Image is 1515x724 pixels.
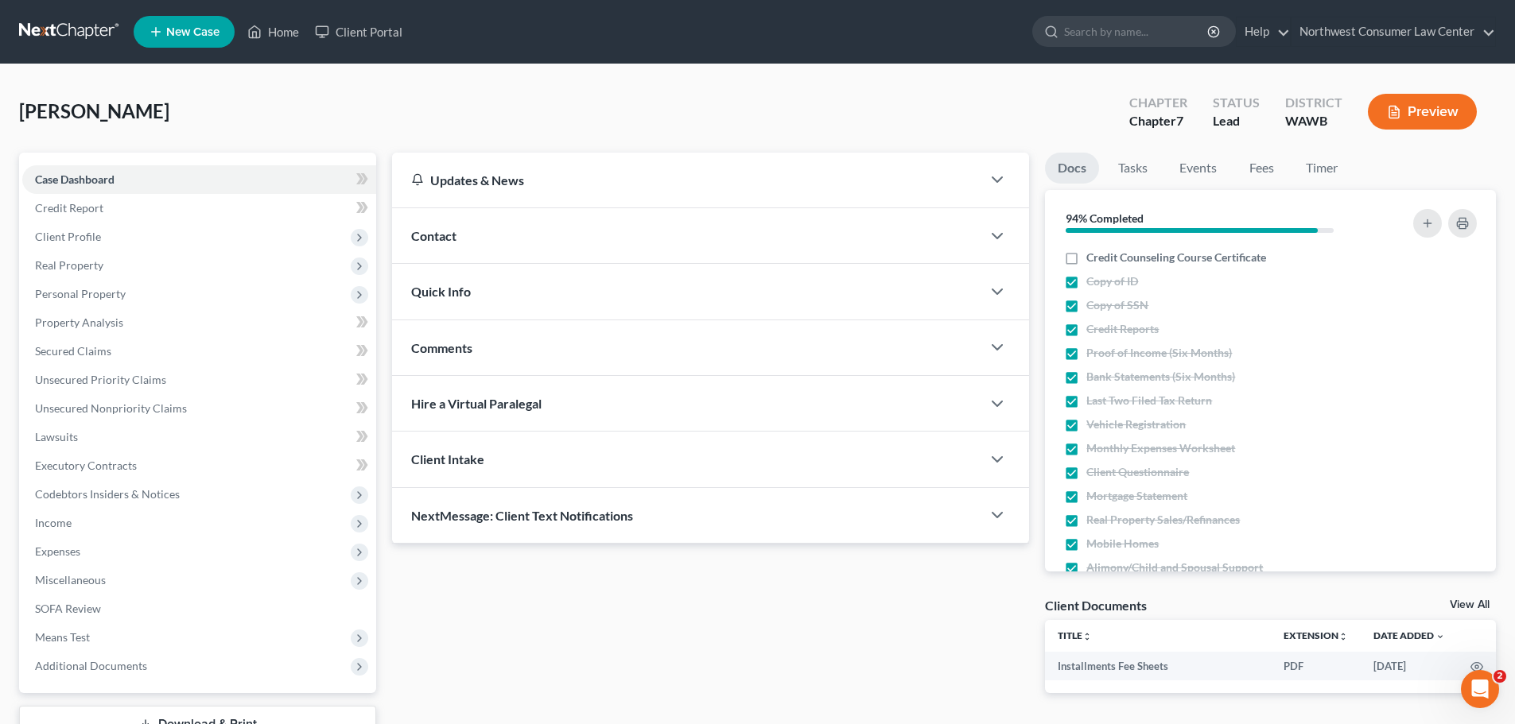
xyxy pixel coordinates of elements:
[239,17,307,46] a: Home
[22,165,376,194] a: Case Dashboard
[22,308,376,337] a: Property Analysis
[35,659,147,672] span: Additional Documents
[411,508,633,523] span: NextMessage: Client Text Notifications
[1435,632,1445,641] i: expand_more
[35,230,101,243] span: Client Profile
[1086,416,1186,432] span: Vehicle Registration
[1361,652,1458,680] td: [DATE]
[1373,629,1445,641] a: Date Added expand_more
[1213,94,1260,112] div: Status
[1086,393,1212,408] span: Last Two Filed Tax Return
[1064,17,1210,46] input: Search by name...
[1086,273,1138,289] span: Copy of ID
[1066,211,1144,225] strong: 94% Completed
[35,373,166,386] span: Unsecured Priority Claims
[1293,153,1350,184] a: Timer
[1450,599,1490,610] a: View All
[35,544,80,558] span: Expenses
[1129,94,1187,112] div: Chapter
[1494,670,1506,683] span: 2
[22,451,376,480] a: Executory Contracts
[35,316,123,329] span: Property Analysis
[35,516,72,529] span: Income
[35,430,78,443] span: Lawsuits
[22,594,376,623] a: SOFA Review
[1086,250,1266,265] span: Credit Counseling Course Certificate
[22,366,376,394] a: Unsecured Priority Claims
[1058,629,1092,641] a: Titleunfold_more
[22,423,376,451] a: Lawsuits
[35,401,187,415] span: Unsecured Nonpriority Claims
[1086,345,1232,361] span: Proof of Income (Six Months)
[1271,652,1361,680] td: PDF
[35,487,180,501] span: Codebtors Insiders & Notices
[1045,153,1099,184] a: Docs
[35,201,103,215] span: Credit Report
[1086,536,1159,552] span: Mobile Homes
[1236,153,1287,184] a: Fees
[1129,112,1187,130] div: Chapter
[1176,113,1183,128] span: 7
[1167,153,1229,184] a: Events
[1086,488,1187,504] span: Mortgage Statement
[1285,94,1342,112] div: District
[35,287,126,300] span: Personal Property
[411,284,471,299] span: Quick Info
[35,573,106,587] span: Miscellaneous
[1368,94,1477,130] button: Preview
[1086,321,1159,337] span: Credit Reports
[411,340,472,355] span: Comments
[35,344,111,358] span: Secured Claims
[1045,597,1147,614] div: Client Documents
[411,172,962,188] div: Updates & News
[35,602,101,615] span: SOFA Review
[1086,559,1263,575] span: Alimony/Child and Spousal Support
[1105,153,1160,184] a: Tasks
[1086,297,1148,313] span: Copy of SSN
[1086,369,1235,385] span: Bank Statements (Six Months)
[411,228,456,243] span: Contact
[1086,464,1189,480] span: Client Questionnaire
[1284,629,1348,641] a: Extensionunfold_more
[35,258,103,272] span: Real Property
[1082,632,1092,641] i: unfold_more
[35,172,115,186] span: Case Dashboard
[1292,17,1495,46] a: Northwest Consumer Law Center
[22,337,376,366] a: Secured Claims
[411,396,542,411] span: Hire a Virtual Paralegal
[1086,512,1240,528] span: Real Property Sales/Refinances
[166,26,219,38] span: New Case
[1213,112,1260,130] div: Lead
[307,17,410,46] a: Client Portal
[1461,670,1499,708] iframe: Intercom live chat
[19,99,169,122] span: [PERSON_NAME]
[35,459,137,472] span: Executory Contracts
[22,194,376,223] a: Credit Report
[1237,17,1290,46] a: Help
[1338,632,1348,641] i: unfold_more
[1285,112,1342,130] div: WAWB
[1045,652,1271,680] td: Installments Fee Sheets
[35,630,90,644] span: Means Test
[1086,440,1235,456] span: Monthly Expenses Worksheet
[22,394,376,423] a: Unsecured Nonpriority Claims
[411,451,484,467] span: Client Intake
